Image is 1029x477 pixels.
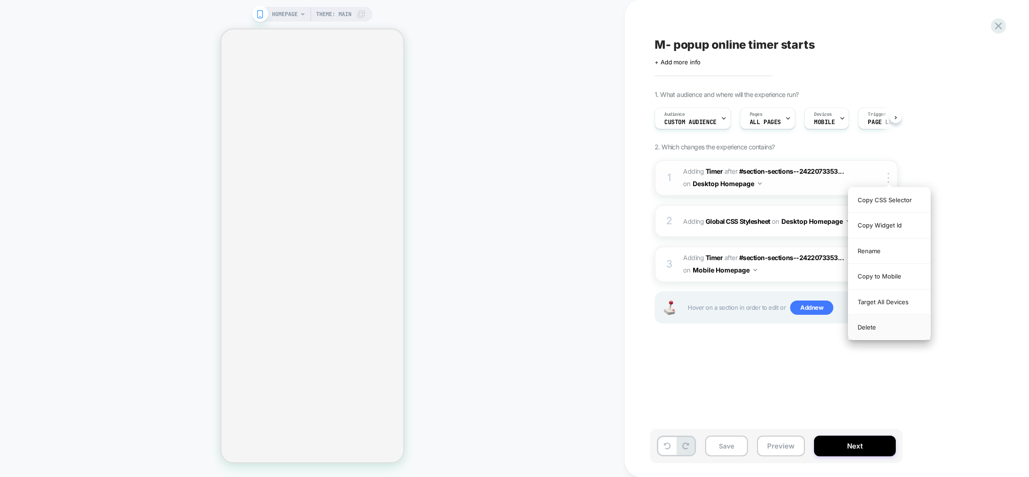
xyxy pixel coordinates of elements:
span: ALL PAGES [750,119,781,125]
span: Page Load [868,119,899,125]
b: Timer [706,254,723,261]
span: HOMEPAGE [272,7,298,22]
div: Delete [848,315,930,340]
img: down arrow [847,220,850,222]
span: + Add more info [655,58,701,66]
span: AFTER [724,254,738,261]
div: Rename [848,238,930,264]
span: Audience [664,111,685,118]
img: close [888,173,889,183]
span: AFTER [724,167,738,175]
button: Desktop Homepage [781,215,850,228]
div: 1 [665,169,674,187]
span: Adding [683,254,723,261]
span: on [683,178,690,189]
span: Adding [683,215,858,228]
button: Next [814,436,896,456]
div: Copy Widget Id [848,213,930,238]
span: Devices [814,111,832,118]
div: Copy to Mobile [848,264,930,289]
span: #section-sections--2422073353... [739,254,844,261]
div: 3 [665,255,674,273]
b: Global CSS Stylesheet [706,217,770,225]
span: Hover on a section in order to edit or [688,301,893,315]
div: Copy CSS Selector [848,187,930,213]
img: down arrow [753,269,757,271]
span: Trigger [868,111,886,118]
img: down arrow [758,182,762,185]
span: Pages [750,111,763,118]
button: Mobile Homepage [693,263,757,277]
span: #section-sections--2422073353... [739,167,844,175]
span: Adding [683,167,723,175]
button: Desktop Homepage [693,177,762,190]
b: Timer [706,167,723,175]
img: Joystick [660,301,678,315]
span: on [683,264,690,276]
span: Add new [790,301,833,315]
div: Target All Devices [848,290,930,315]
button: Save [705,436,748,456]
span: on [772,216,779,227]
span: Custom Audience [664,119,717,125]
span: Theme: MAIN [316,7,351,22]
span: 2. Which changes the experience contains? [655,143,775,151]
span: 1. What audience and where will the experience run? [655,91,798,98]
span: MOBILE [814,119,835,125]
button: Preview [757,436,805,456]
div: 2 [665,212,674,230]
span: M- popup online timer starts [655,38,815,51]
